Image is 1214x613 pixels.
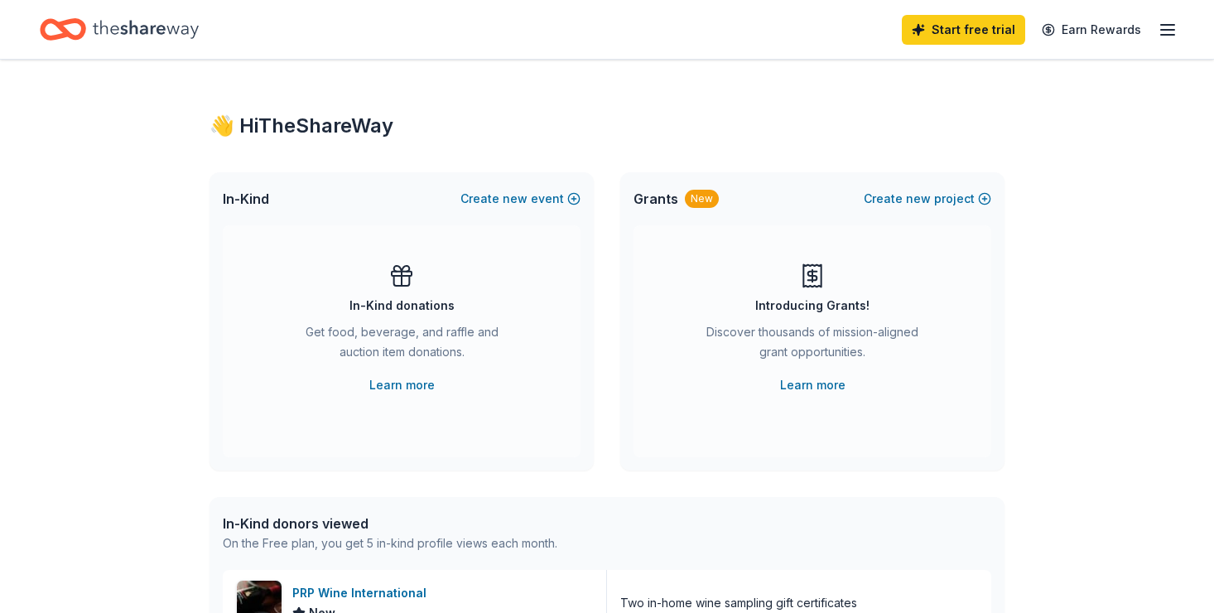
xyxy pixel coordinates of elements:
div: Two in-home wine sampling gift certificates [620,593,857,613]
button: Createnewproject [864,189,991,209]
a: Learn more [780,375,845,395]
span: Grants [633,189,678,209]
span: In-Kind [223,189,269,209]
div: New [685,190,719,208]
div: On the Free plan, you get 5 in-kind profile views each month. [223,533,557,553]
div: Discover thousands of mission-aligned grant opportunities. [700,322,925,369]
span: new [503,189,528,209]
div: In-Kind donations [349,296,455,316]
div: 👋 Hi TheShareWay [210,113,1004,139]
a: Start free trial [902,15,1025,45]
div: Get food, beverage, and raffle and auction item donations. [289,322,514,369]
div: PRP Wine International [292,583,433,603]
a: Earn Rewards [1032,15,1151,45]
div: Introducing Grants! [755,296,870,316]
div: In-Kind donors viewed [223,514,557,533]
button: Createnewevent [460,189,581,209]
a: Home [40,10,199,49]
a: Learn more [369,375,435,395]
span: new [906,189,931,209]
